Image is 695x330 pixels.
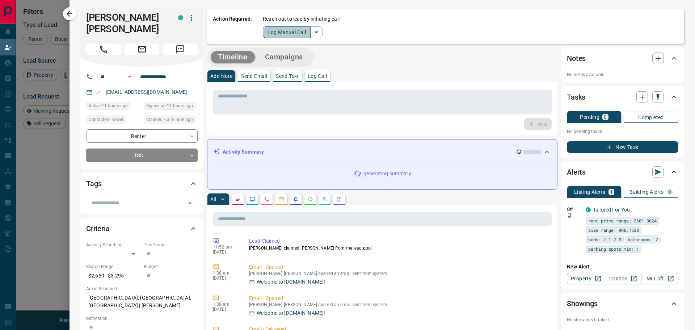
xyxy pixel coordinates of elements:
[336,196,342,202] svg: Agent Actions
[144,242,198,248] p: Timeframe:
[641,273,678,284] a: Mr.Loft
[588,236,621,243] span: beds: 2.1-2.9
[144,116,198,126] div: Mon Aug 18 2025
[588,245,639,252] span: parking spots min: 1
[638,115,664,120] p: Completed
[567,206,581,213] p: Off
[86,149,198,162] div: TBD
[604,273,641,284] a: Condos
[86,178,101,189] h2: Tags
[567,298,598,309] h2: Showings
[89,116,123,123] span: Contacted - Never
[567,53,586,64] h2: Notes
[163,43,198,55] span: Message
[567,273,604,284] a: Property
[249,271,549,276] p: [PERSON_NAME] [PERSON_NAME] opened an email sent from system
[567,317,678,323] p: No showings booked
[185,198,195,208] button: Open
[213,250,238,255] p: [DATE]
[86,102,140,112] div: Mon Aug 18 2025
[86,292,198,312] p: [GEOGRAPHIC_DATA], [GEOGRAPHIC_DATA], [GEOGRAPHIC_DATA] | [PERSON_NAME]
[86,242,140,248] p: Actively Searching:
[86,175,198,192] div: Tags
[249,263,549,271] p: Email - Opened
[586,207,591,212] div: condos.ca
[249,245,549,251] p: [PERSON_NAME] claimed [PERSON_NAME] from the lead pool
[125,72,134,81] button: Open
[628,236,658,243] span: bathrooms: 2
[567,71,678,78] p: No notes available
[567,91,585,103] h2: Tasks
[249,237,549,245] p: Lead Claimed
[144,263,198,270] p: Budget:
[86,12,167,35] h1: [PERSON_NAME] [PERSON_NAME]
[567,263,678,271] p: New Alert:
[258,51,310,63] button: Campaigns
[363,170,411,177] p: generating summary
[263,26,311,38] button: Log Manual Call
[567,126,678,137] p: No pending tasks
[235,196,241,202] svg: Notes
[322,196,328,202] svg: Opportunities
[668,189,671,195] p: 0
[276,74,299,79] p: Send Text
[86,270,140,282] p: $2,650 - $3,295
[249,196,255,202] svg: Lead Browsing Activity
[567,166,586,178] h2: Alerts
[249,302,549,307] p: [PERSON_NAME] [PERSON_NAME] opened an email sent from system
[223,148,264,156] p: Activity Summary
[89,102,128,109] span: Active 11 hours ago
[144,102,198,112] div: Mon Aug 18 2025
[210,74,232,79] p: Add Note
[263,15,340,23] p: Reach out to lead by initiating call
[86,315,198,322] p: Motivation:
[604,114,607,120] p: 0
[307,196,313,202] svg: Requests
[293,196,299,202] svg: Listing Alerts
[257,278,325,286] p: Welcome to [DOMAIN_NAME]!
[241,74,267,79] p: Send Email
[264,196,270,202] svg: Calls
[588,226,639,234] span: size range: 900,1538
[96,90,101,95] svg: Email Verified
[213,307,238,312] p: [DATE]
[86,43,121,55] span: Call
[567,50,678,67] div: Notes
[213,15,252,38] p: Action Required:
[629,189,664,195] p: Building Alerts
[249,295,549,302] p: Email - Opened
[213,271,238,276] p: 1:38 am
[146,116,193,123] span: Claimed < a minute ago
[86,223,110,234] h2: Criteria
[106,89,188,95] a: [EMAIL_ADDRESS][DOMAIN_NAME]
[567,163,678,181] div: Alerts
[146,102,193,109] span: Signed up 11 hours ago
[308,74,327,79] p: Log Call
[178,15,183,20] div: condos.ca
[574,189,606,195] p: Listing Alerts
[263,26,323,38] div: split button
[588,217,657,224] span: rent price range: 2601,3624
[257,309,325,317] p: Welcome to [DOMAIN_NAME]!
[567,213,572,218] svg: Push Notification Only
[125,43,159,55] span: Email
[567,88,678,106] div: Tasks
[86,263,140,270] p: Search Range:
[567,295,678,312] div: Showings
[593,207,630,213] a: Tailored For You
[610,189,613,195] p: 1
[580,114,599,120] p: Pending
[278,196,284,202] svg: Emails
[210,197,216,202] p: All
[86,285,198,292] p: Areas Searched:
[211,51,255,63] button: Timeline
[213,145,551,159] div: Activity Summary
[213,276,238,281] p: [DATE]
[86,129,198,143] div: Renter
[567,141,678,153] button: New Task
[213,302,238,307] p: 1:38 am
[213,245,238,250] p: 11:52 am
[86,220,198,237] div: Criteria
